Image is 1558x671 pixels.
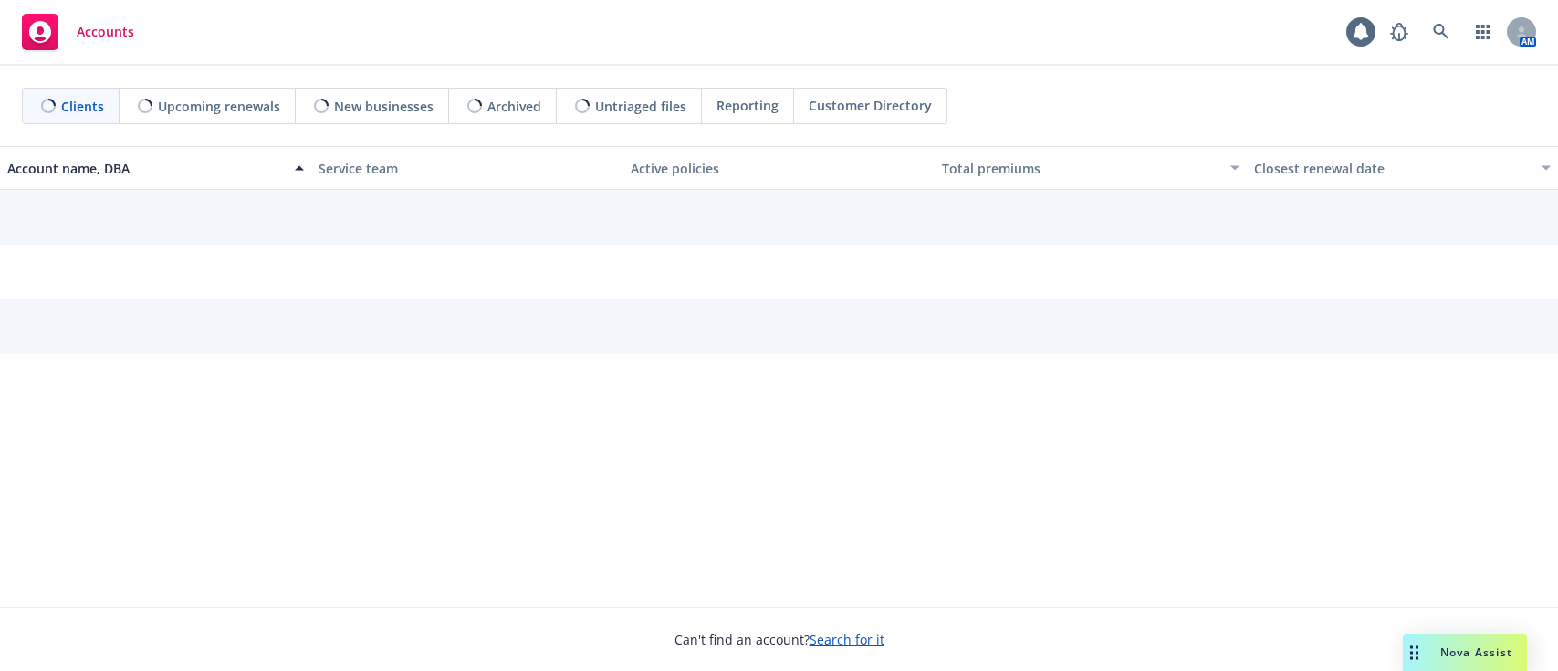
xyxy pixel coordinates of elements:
[1440,645,1512,660] span: Nova Assist
[311,146,622,190] button: Service team
[810,631,884,648] a: Search for it
[158,97,280,116] span: Upcoming renewals
[1465,14,1501,50] a: Switch app
[809,96,932,115] span: Customer Directory
[942,159,1218,178] div: Total premiums
[61,97,104,116] span: Clients
[935,146,1246,190] button: Total premiums
[334,97,434,116] span: New businesses
[631,159,927,178] div: Active policies
[595,97,686,116] span: Untriaged files
[716,96,779,115] span: Reporting
[7,159,284,178] div: Account name, DBA
[623,146,935,190] button: Active policies
[1254,159,1531,178] div: Closest renewal date
[1403,634,1426,671] div: Drag to move
[1423,14,1459,50] a: Search
[319,159,615,178] div: Service team
[674,630,884,649] span: Can't find an account?
[1247,146,1558,190] button: Closest renewal date
[1403,634,1527,671] button: Nova Assist
[77,25,134,39] span: Accounts
[487,97,541,116] span: Archived
[1381,14,1417,50] a: Report a Bug
[15,6,141,58] a: Accounts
